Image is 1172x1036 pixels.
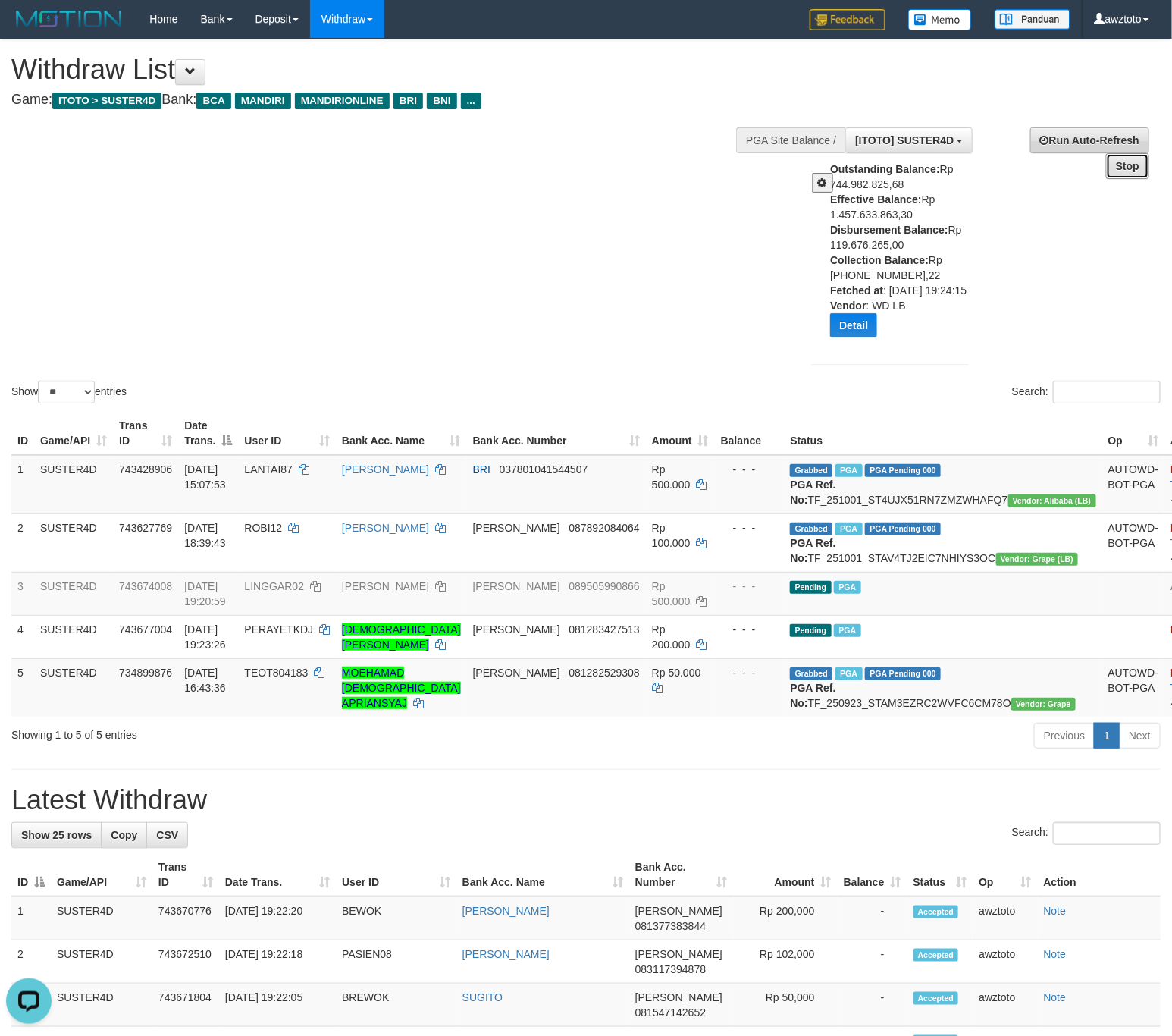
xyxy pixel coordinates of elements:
[11,381,127,403] label: Show entries
[838,853,907,896] th: Balance: activate to sort column ascending
[456,853,629,896] th: Bank Acc. Name: activate to sort column ascending
[721,520,779,535] div: - - -
[830,162,980,349] div: Rp 744.982.825,68 Rp 1.457.633.863,30 Rp 119.676.265,00 Rp [PHONE_NUMBER],22 : [DATE] 19:24:15 : ...
[635,991,722,1003] span: [PERSON_NAME]
[635,963,706,975] span: Copy 083117394878 to clipboard
[184,623,226,651] span: [DATE] 19:23:26
[736,127,845,153] div: PGA Site Balance /
[219,853,336,896] th: Date Trans.: activate to sort column ascending
[652,522,691,549] span: Rp 100.000
[184,522,226,549] span: [DATE] 18:39:43
[838,940,907,984] td: -
[995,9,1070,30] img: panduan.png
[342,623,461,651] a: [DEMOGRAPHIC_DATA][PERSON_NAME]
[11,822,102,848] a: Show 25 rows
[336,853,456,896] th: User ID: activate to sort column ascending
[184,463,226,491] span: [DATE] 15:07:53
[907,853,973,896] th: Status: activate to sort column ascending
[996,553,1079,566] span: Vendor URL: https://dashboard.q2checkout.com/secure
[1102,455,1165,514] td: AUTOWD-BOT-PGA
[855,134,954,146] span: [ITOTO] SUSTER4D
[342,522,429,534] a: [PERSON_NAME]
[830,313,877,337] button: Detail
[790,581,831,594] span: Pending
[152,984,219,1027] td: 743671804
[462,948,550,960] a: [PERSON_NAME]
[11,572,34,615] td: 3
[1044,948,1067,960] a: Note
[38,381,95,403] select: Showentries
[244,580,304,592] span: LINGGAR02
[790,464,832,477] span: Grabbed
[336,984,456,1027] td: BREWOK
[790,624,831,637] span: Pending
[629,853,734,896] th: Bank Acc. Number: activate to sort column ascending
[119,463,172,476] span: 743428906
[1106,153,1149,179] a: Stop
[721,579,779,594] div: - - -
[336,940,456,984] td: PASIEN08
[784,412,1101,455] th: Status
[845,127,973,153] button: [ITOTO] SUSTER4D
[336,896,456,940] td: BEWOK
[865,667,941,680] span: PGA Pending
[913,906,959,918] span: Accepted
[1008,494,1096,507] span: Vendor URL: https://dashboard.q2checkout.com/secure
[473,580,560,592] span: [PERSON_NAME]
[342,463,429,476] a: [PERSON_NAME]
[119,667,172,679] span: 734899876
[52,93,161,109] span: ITOTO > SUSTER4D
[473,463,490,476] span: BRI
[838,984,907,1027] td: -
[119,623,172,636] span: 743677004
[51,940,152,984] td: SUSTER4D
[473,522,560,534] span: [PERSON_NAME]
[1012,381,1161,403] label: Search:
[244,667,308,679] span: TEOT804183
[652,623,691,651] span: Rp 200.000
[11,940,51,984] td: 2
[721,665,779,680] div: - - -
[830,254,929,266] b: Collection Balance:
[1094,723,1120,749] a: 1
[146,822,188,848] a: CSV
[244,463,293,476] span: LANTAI87
[652,580,691,607] span: Rp 500.000
[34,572,113,615] td: SUSTER4D
[715,412,785,455] th: Balance
[427,93,456,109] span: BNI
[1030,127,1149,153] a: Run Auto-Refresh
[973,940,1037,984] td: awztoto
[830,284,883,297] b: Fetched at
[119,580,172,592] span: 743674008
[635,905,722,917] span: [PERSON_NAME]
[342,580,429,592] a: [PERSON_NAME]
[51,984,152,1027] td: SUSTER4D
[790,667,832,680] span: Grabbed
[1053,822,1161,845] input: Search:
[865,523,941,535] span: PGA Pending
[790,682,835,709] b: PGA Ref. No:
[830,224,948,236] b: Disbursement Balance:
[219,984,336,1027] td: [DATE] 19:22:05
[51,853,152,896] th: Game/API: activate to sort column ascending
[34,658,113,717] td: SUSTER4D
[462,905,550,917] a: [PERSON_NAME]
[635,1006,706,1019] span: Copy 081547142652 to clipboard
[973,853,1037,896] th: Op: activate to sort column ascending
[834,581,860,594] span: Marked by awztoto
[152,896,219,940] td: 743670776
[830,300,866,312] b: Vendor
[913,949,959,962] span: Accepted
[235,93,291,109] span: MANDIRI
[790,479,835,506] b: PGA Ref. No:
[1044,905,1067,917] a: Note
[6,6,52,52] button: Open LiveChat chat widget
[467,412,646,455] th: Bank Acc. Number: activate to sort column ascending
[473,623,560,636] span: [PERSON_NAME]
[244,623,313,636] span: PERAYETKDJ
[11,853,51,896] th: ID: activate to sort column descending
[11,513,34,572] td: 2
[111,829,137,841] span: Copy
[152,940,219,984] td: 743672510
